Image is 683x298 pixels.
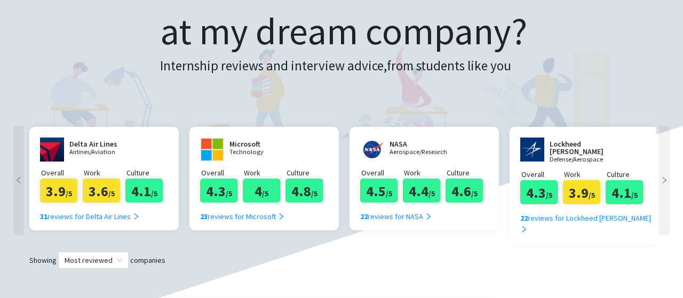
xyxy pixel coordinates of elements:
[200,203,285,222] a: 23reviews for Microsoft right
[589,190,595,200] span: /5
[425,213,432,220] span: right
[404,167,446,179] p: Work
[287,167,328,179] p: Culture
[403,179,440,203] div: 4.4
[360,203,432,222] a: 22reviews for NASA right
[564,168,606,180] p: Work
[277,213,285,220] span: right
[69,140,133,148] h2: Delta Air Lines
[520,225,528,233] span: right
[226,189,232,198] span: /5
[40,211,140,222] div: reviews for Delta Air Lines
[550,140,630,155] h2: Lockheed [PERSON_NAME]
[659,176,670,184] span: right
[125,179,163,203] div: 4.1
[428,189,435,198] span: /5
[41,167,83,179] p: Overall
[311,189,317,198] span: /5
[360,211,432,222] div: reviews for NASA
[160,55,527,77] h3: Internship reviews and interview advice, from students like you
[229,149,293,156] p: Technology
[285,179,323,203] div: 4.8
[262,189,268,198] span: /5
[229,140,293,148] h2: Microsoft
[607,168,648,180] p: Culture
[550,156,630,163] p: Defense/Aerospace
[244,167,285,179] p: Work
[108,189,115,198] span: /5
[132,213,140,220] span: right
[360,179,398,203] div: 4.5
[200,212,208,221] b: 23
[66,189,72,198] span: /5
[390,149,454,156] p: Aerospace/Research
[200,179,237,203] div: 4.3
[631,190,638,200] span: /5
[520,212,656,236] div: reviews for Lockheed [PERSON_NAME]
[606,180,643,204] div: 4.1
[201,167,243,179] p: Overall
[40,203,140,222] a: 31reviews for Delta Air Lines right
[546,190,552,200] span: /5
[11,252,672,269] div: Showing companies
[521,168,563,180] p: Overall
[447,167,488,179] p: Culture
[126,167,168,179] p: Culture
[65,252,122,268] span: Most reviewed
[471,189,478,198] span: /5
[200,211,285,222] div: reviews for Microsoft
[243,179,280,203] div: 4
[160,7,527,54] span: at my dream company?
[361,167,403,179] p: Overall
[563,180,600,204] div: 3.9
[83,179,120,203] div: 3.6
[13,176,24,184] span: left
[69,149,133,156] p: Airlines/Aviation
[520,138,544,162] img: www.lockheedmartin.com
[446,179,483,203] div: 4.6
[390,140,454,148] h2: NASA
[520,213,528,223] b: 22
[520,180,558,204] div: 4.3
[40,212,47,221] b: 31
[151,189,157,198] span: /5
[386,189,392,198] span: /5
[200,138,224,162] img: www.microsoft.com
[360,212,368,221] b: 22
[360,138,384,162] img: nasa.gov
[84,167,125,179] p: Work
[520,204,656,236] a: 22reviews for Lockheed [PERSON_NAME] right
[40,179,77,203] div: 3.9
